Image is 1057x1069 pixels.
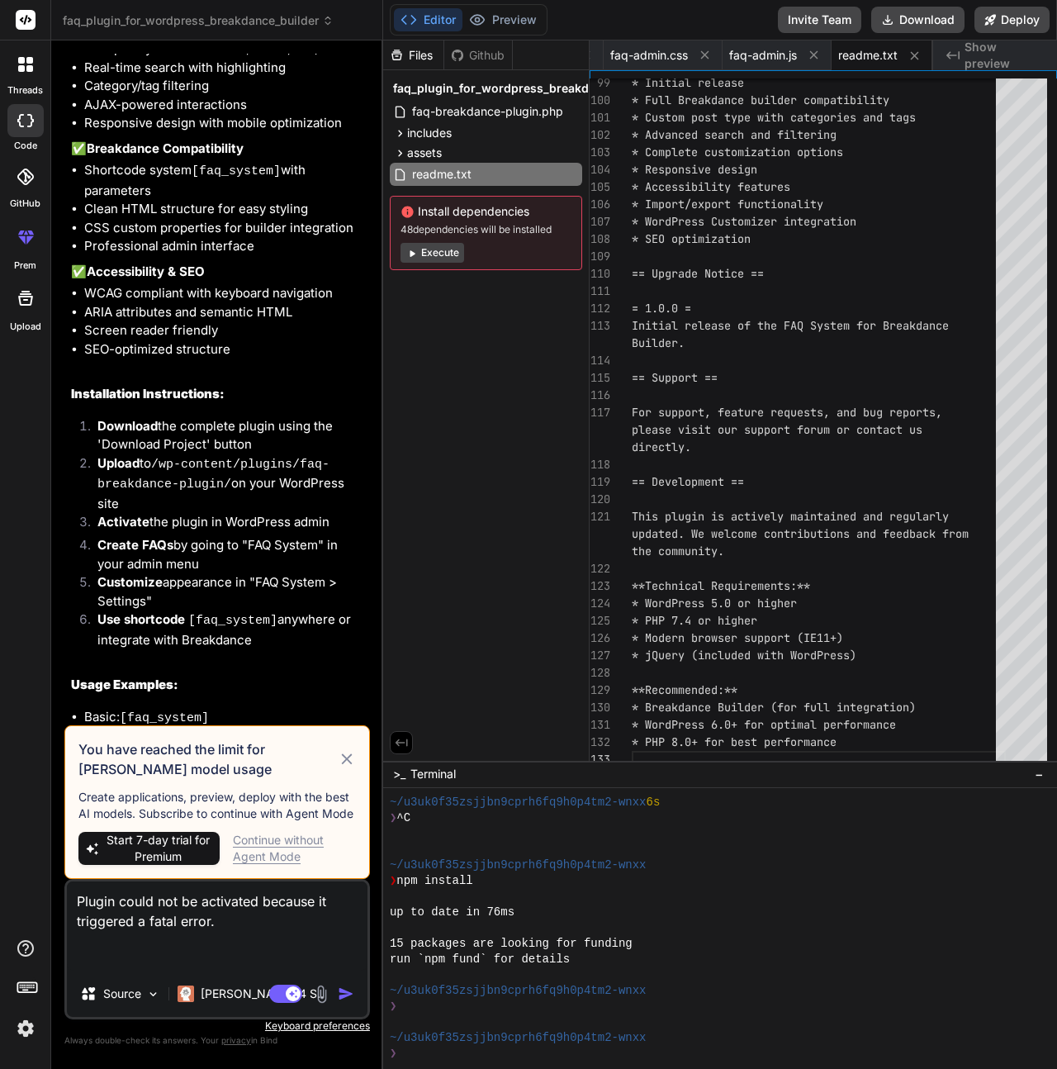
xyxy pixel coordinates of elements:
span: Builder. [632,335,685,350]
p: Create applications, preview, deploy with the best AI models. Subscribe to continue with Agent Mode [78,789,356,822]
button: Deploy [974,7,1050,33]
span: * WordPress 5.0 or higher [632,596,797,611]
div: 127 [590,647,610,664]
span: Initial release of the FAQ System for Breakdance [632,318,949,333]
span: ❯ [390,873,396,889]
span: Start 7-day trial for Premium [104,832,213,865]
span: ~/u3uk0f35zsjjbn9cprh6fq9h0p4tm2-wnxx [390,983,647,999]
li: AJAX-powered interactions [84,96,367,115]
span: * Responsive design [632,162,757,177]
h3: You have reached the limit for [PERSON_NAME] model usage [78,739,338,779]
p: [PERSON_NAME] 4 S.. [201,986,324,1002]
div: 108 [590,230,610,248]
div: 128 [590,664,610,682]
span: * Custom post type with categories and tags [632,110,916,125]
div: 111 [590,283,610,300]
div: Github [444,47,512,64]
button: Invite Team [778,7,861,33]
label: GitHub [10,197,40,211]
span: ❯ [390,810,396,826]
strong: Breakdance Compatibility [87,140,244,156]
span: npm install [396,873,472,889]
div: 102 [590,126,610,144]
div: 132 [590,734,610,751]
strong: Accessibility & SEO [87,264,205,279]
span: please visit our support forum or contact us [632,422,922,437]
div: 129 [590,682,610,699]
code: [faq_system] [192,164,281,178]
div: 104 [590,161,610,178]
li: ARIA attributes and semantic HTML [84,303,367,322]
button: Download [871,7,965,33]
p: Keyboard preferences [64,1019,370,1033]
span: faq-admin.css [610,47,688,64]
strong: Installation Instructions: [71,386,225,401]
span: * Import/export functionality [632,197,823,211]
p: Always double-check its answers. Your in Bind [64,1033,370,1048]
li: Screen reader friendly [84,321,367,340]
label: Upload [10,320,41,334]
div: 105 [590,178,610,196]
label: code [14,139,37,153]
div: Continue without Agent Mode [233,832,356,865]
span: **Technical Requirements:** [632,578,810,593]
span: faq-admin.js [729,47,797,64]
div: 130 [590,699,610,716]
code: /wp-content/plugins/faq-breakdance-plugin/ [97,458,329,492]
span: the community. [632,544,724,558]
img: icon [338,986,354,1002]
button: − [1031,761,1047,787]
span: == Support == [632,370,718,385]
span: 6s [647,795,661,810]
span: ~/u3uk0f35zsjjbn9cprh6fq9h0p4tm2-wnxx [390,795,647,810]
span: faq-breakdance-plugin.php [410,102,565,121]
span: m [962,526,969,541]
span: * PHP 7.4 or higher [632,613,757,628]
div: 118 [590,456,610,473]
div: Files [383,47,443,64]
span: = 1.0.0 = [632,301,691,316]
div: 133 [590,751,610,768]
img: Pick Models [146,987,160,1001]
button: Preview [462,8,543,31]
span: directly. [632,439,691,454]
strong: Customize [97,574,163,590]
span: ❯ [390,999,396,1014]
div: 119 [590,473,610,491]
label: prem [14,259,36,273]
button: Editor [394,8,462,31]
p: ✅ [71,263,367,282]
span: readme.txt [410,164,473,184]
textarea: Plugin could not be activated because it triggered a fatal error. [67,881,367,971]
li: WCAG compliant with keyboard navigation [84,284,367,303]
span: * WordPress Customizer integration [632,214,856,229]
span: ~/u3uk0f35zsjjbn9cprh6fq9h0p4tm2-wnxx [390,858,647,873]
li: appearance in "FAQ System > Settings" [84,573,367,611]
span: 15 packages are looking for funding [390,936,633,952]
div: 106 [590,196,610,213]
li: by going to "FAQ System" in your admin menu [84,536,367,573]
img: Claude 4 Sonnet [178,986,194,1002]
div: 109 [590,248,610,265]
span: * Complete customization options [632,145,843,159]
div: 103 [590,144,610,161]
code: [faq_system] [120,711,209,725]
div: 107 [590,213,610,230]
span: * PHP 8.0+ for best performance [632,734,837,749]
li: Shortcode system with parameters [84,161,367,200]
p: Source [103,986,141,1002]
button: Start 7-day trial for Premium [78,832,220,865]
span: * Advanced search and filtering [632,127,837,142]
span: privacy [221,1035,251,1045]
span: Install dependencies [401,203,571,220]
li: anywhere or integrate with Breakdance [84,611,367,649]
div: 124 [590,595,610,612]
strong: Download [97,418,158,434]
div: 112 [590,300,610,317]
span: Terminal [410,766,456,782]
li: Basic: [84,708,367,729]
li: Professional admin interface [84,237,367,256]
div: 101 [590,109,610,126]
span: ~/u3uk0f35zsjjbn9cprh6fq9h0p4tm2-wnxx [390,1030,647,1046]
button: Execute [401,243,464,263]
